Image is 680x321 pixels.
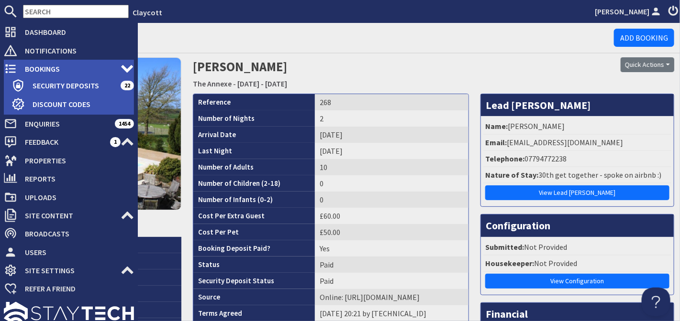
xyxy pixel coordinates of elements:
strong: Housekeeper: [485,258,534,268]
th: Cost Per Extra Guest [193,208,315,224]
span: Security Deposits [25,78,121,93]
a: Security Deposits 22 [11,78,134,93]
th: Arrival Date [193,127,315,143]
span: Feedback [17,134,110,150]
span: Refer a Friend [17,281,134,296]
a: View Lead [PERSON_NAME] [485,185,669,200]
a: Add Booking [614,29,674,47]
li: 30th get together - spoke on airbnb :) [483,167,671,183]
a: [PERSON_NAME] [595,6,663,17]
th: Cost Per Pet [193,224,315,240]
td: [DATE] [315,143,468,159]
span: Reports [17,171,134,186]
li: Not Provided [483,239,671,256]
td: Paid [315,257,468,273]
button: Quick Actions [621,57,674,72]
td: £50.00 [315,224,468,240]
span: Users [17,245,134,260]
th: Number of Infants (0-2) [193,192,315,208]
a: Site Settings [4,263,134,278]
h2: [PERSON_NAME] [193,57,510,91]
a: [DATE] - [DATE] [237,79,287,88]
a: Feedback 1 [4,134,134,150]
li: [PERSON_NAME] [483,118,671,135]
a: Broadcasts [4,226,134,241]
a: Uploads [4,190,134,205]
span: Bookings [17,61,121,76]
li: Not Provided [483,256,671,272]
strong: Submitted: [485,242,524,252]
strong: Name: [485,121,508,131]
a: Discount Codes [11,96,134,112]
a: Dashboard [4,24,134,40]
td: 268 [315,94,468,110]
span: Discount Codes [25,96,134,112]
span: Dashboard [17,24,134,40]
h3: Lead [PERSON_NAME] [481,94,674,116]
span: Notifications [17,43,134,58]
td: 10 [315,159,468,175]
span: Enquiries [17,116,115,131]
th: Status [193,257,315,273]
a: Properties [4,153,134,168]
a: Site Content [4,208,134,223]
a: The Annexe [193,79,232,88]
th: Booking Deposit Paid? [193,240,315,257]
h3: Configuration [481,214,674,236]
th: Reference [193,94,315,110]
span: 22 [121,81,134,90]
a: Notifications [4,43,134,58]
input: SEARCH [23,5,129,18]
td: Yes [315,240,468,257]
i: Agreements were checked at the time of signing booking terms:<br>- I confirm I am over 18 years o... [242,310,250,318]
iframe: Toggle Customer Support [642,288,670,316]
span: Site Settings [17,263,121,278]
li: [EMAIL_ADDRESS][DOMAIN_NAME] [483,135,671,151]
th: Security Deposit Status [193,273,315,289]
th: Number of Adults [193,159,315,175]
span: 1454 [115,119,134,128]
td: £60.00 [315,208,468,224]
th: Number of Nights [193,110,315,127]
li: 07794772238 [483,151,671,167]
span: 1 [110,137,121,147]
strong: Nature of Stay: [485,170,538,180]
strong: Telephone: [485,154,524,163]
a: Refer a Friend [4,281,134,296]
td: 2 [315,110,468,127]
th: Source [193,289,315,305]
th: Number of Children (2-18) [193,175,315,192]
span: Site Content [17,208,121,223]
span: Broadcasts [17,226,134,241]
td: 0 [315,175,468,192]
a: Enquiries 1454 [4,116,134,131]
span: Properties [17,153,134,168]
td: Online: https://www.google.com/ [315,289,468,305]
a: View Configuration [485,274,669,289]
a: Bookings [4,61,134,76]
a: Claycott [133,8,162,17]
span: - [233,79,236,88]
th: Last Night [193,143,315,159]
a: Reports [4,171,134,186]
td: [DATE] [315,127,468,143]
a: Users [4,245,134,260]
span: Uploads [17,190,134,205]
strong: Email: [485,138,507,147]
td: Paid [315,273,468,289]
td: 0 [315,192,468,208]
